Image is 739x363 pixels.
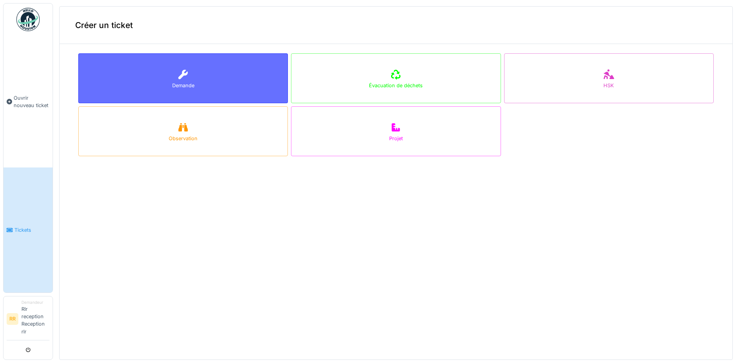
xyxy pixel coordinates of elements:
[369,82,423,89] div: Évacuation de déchets
[7,300,49,340] a: RR DemandeurRlr reception Reception rlr
[14,226,49,234] span: Tickets
[389,135,403,142] div: Projet
[4,167,53,292] a: Tickets
[4,35,53,167] a: Ouvrir nouveau ticket
[60,7,732,44] div: Créer un ticket
[21,300,49,338] li: Rlr reception Reception rlr
[603,82,614,89] div: HSK
[21,300,49,305] div: Demandeur
[14,94,49,109] span: Ouvrir nouveau ticket
[7,313,18,325] li: RR
[16,8,40,31] img: Badge_color-CXgf-gQk.svg
[169,135,198,142] div: Observation
[172,82,194,89] div: Demande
